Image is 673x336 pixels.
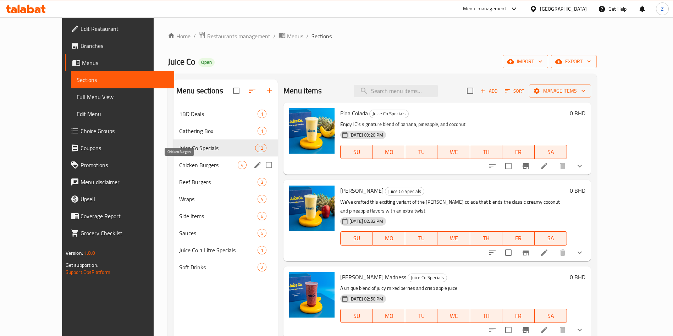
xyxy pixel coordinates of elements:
[463,5,507,13] div: Menu-management
[173,208,278,225] div: Side Items6
[537,233,564,243] span: SA
[408,147,435,157] span: TU
[508,57,542,66] span: import
[81,24,169,33] span: Edit Restaurant
[354,85,438,97] input: search
[661,5,664,13] span: Z
[77,76,169,84] span: Sections
[473,311,500,321] span: TH
[289,186,335,231] img: Coco Loco
[570,108,585,118] h6: 0 BHD
[405,145,437,159] button: TU
[179,212,258,220] span: Side Items
[502,231,535,246] button: FR
[179,263,258,271] span: Soft Drinks
[340,284,567,293] p: A unique blend of juicy mixed berries and crisp apple juice
[179,161,238,169] span: Chicken Burgers
[81,144,169,152] span: Coupons
[373,309,405,323] button: MO
[278,32,303,41] a: Menus
[306,32,309,40] li: /
[179,229,258,237] span: Sauces
[258,127,266,135] div: items
[238,162,246,169] span: 4
[535,309,567,323] button: SA
[501,245,516,260] span: Select to update
[503,55,548,68] button: import
[571,158,588,175] button: show more
[65,122,175,139] a: Choice Groups
[179,127,258,135] div: Gathering Box
[261,82,278,99] button: Add section
[168,54,195,70] span: Juice Co
[71,105,175,122] a: Edit Menu
[501,159,516,173] span: Select to update
[370,110,408,118] span: Juice Co Specials
[258,213,266,220] span: 6
[503,86,526,97] button: Sort
[82,59,169,67] span: Menus
[258,178,266,186] div: items
[575,248,584,257] svg: Show Choices
[65,208,175,225] a: Coverage Report
[408,311,435,321] span: TU
[540,248,548,257] a: Edit menu item
[570,272,585,282] h6: 0 BHD
[273,32,276,40] li: /
[258,229,266,237] div: items
[81,212,169,220] span: Coverage Report
[287,32,303,40] span: Menus
[179,178,258,186] div: Beef Burgers
[258,230,266,237] span: 5
[571,244,588,261] button: show more
[343,147,370,157] span: SU
[376,147,402,157] span: MO
[340,309,373,323] button: SU
[440,233,467,243] span: WE
[258,110,266,118] div: items
[408,274,447,282] span: Juice Co Specials
[65,54,175,71] a: Menus
[408,233,435,243] span: TU
[168,32,597,41] nav: breadcrumb
[470,309,502,323] button: TH
[408,274,447,282] div: Juice Co Specials
[478,86,500,97] span: Add item
[173,191,278,208] div: Wraps4
[575,162,584,170] svg: Show Choices
[198,59,215,65] span: Open
[347,296,386,302] span: [DATE] 02:50 PM
[65,225,175,242] a: Grocery Checklist
[179,144,255,152] span: Juice Co Specials
[405,231,437,246] button: TU
[179,110,258,118] span: 1BD Deals
[258,247,266,254] span: 1
[473,233,500,243] span: TH
[65,37,175,54] a: Branches
[71,71,175,88] a: Sections
[502,309,535,323] button: FR
[66,260,98,270] span: Get support on:
[258,264,266,271] span: 2
[340,108,368,119] span: Pina Colada
[537,311,564,321] span: SA
[340,198,567,215] p: We've crafted this exciting variant of the [PERSON_NAME] colada that blends the classic creamy co...
[440,311,467,321] span: WE
[71,88,175,105] a: Full Menu View
[505,311,532,321] span: FR
[258,246,266,254] div: items
[81,178,169,186] span: Menu disclaimer
[484,244,501,261] button: sort-choices
[173,122,278,139] div: Gathering Box1
[176,86,223,96] h2: Menu sections
[376,311,402,321] span: MO
[84,248,95,258] span: 1.0.0
[65,20,175,37] a: Edit Restaurant
[173,156,278,173] div: Chicken Burgers4edit
[173,105,278,122] div: 1BD Deals1
[207,32,270,40] span: Restaurants management
[529,84,591,98] button: Manage items
[340,185,384,196] span: [PERSON_NAME]
[173,139,278,156] div: Juice Co Specials12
